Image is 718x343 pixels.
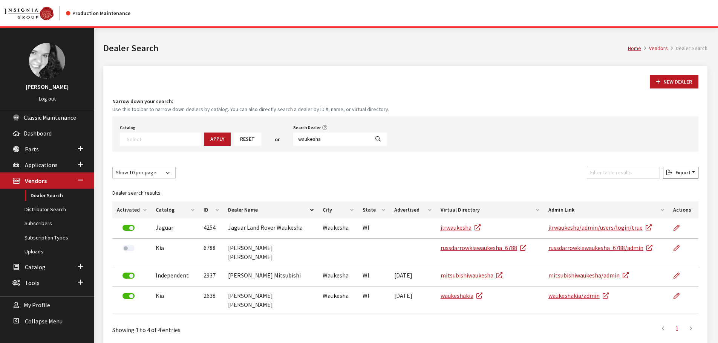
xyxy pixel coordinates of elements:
button: Reset [234,133,261,146]
label: Deactivate Dealer [122,273,135,279]
a: jlrwaukesha [441,224,481,231]
button: New Dealer [650,75,698,88]
span: My Profile [24,302,50,309]
button: Apply [204,133,231,146]
label: Search Dealer [293,124,321,131]
th: Actions [669,201,698,218]
a: russdarrowkiawaukesha_6788/admin [548,244,652,252]
th: ID: activate to sort column ascending [199,201,224,218]
textarea: Search [127,136,201,142]
td: WI [358,287,390,314]
a: Insignia Group logo [5,6,66,20]
a: jlrwaukesha/admin/users/login/true [548,224,652,231]
span: Applications [25,161,58,169]
button: Export [663,167,698,178]
td: WI [358,218,390,239]
a: Edit Dealer [673,266,686,285]
button: Search [369,133,387,146]
a: waukeshakia/admin [548,292,609,299]
span: Vendors [25,177,47,185]
td: Kia [151,287,199,314]
td: Waukesha [318,266,358,287]
td: 2638 [199,287,224,314]
td: [DATE] [390,287,436,314]
a: mitsubishiwaukesha [441,271,502,279]
td: Waukesha [318,218,358,239]
a: Home [628,45,641,52]
a: mitsubishiwaukesha/admin [548,271,629,279]
a: Edit Dealer [673,287,686,305]
td: Jaguar [151,218,199,239]
h4: Narrow down your search: [112,98,698,105]
span: Collapse Menu [25,317,63,325]
span: Dashboard [24,130,52,137]
th: Virtual Directory: activate to sort column ascending [436,201,544,218]
span: or [275,136,280,143]
label: Deactivate Dealer [122,293,135,299]
th: State: activate to sort column ascending [358,201,390,218]
img: Catalog Maintenance [5,7,54,20]
td: Waukesha [318,287,358,314]
td: [PERSON_NAME] [PERSON_NAME] [224,287,318,314]
label: Catalog [120,124,136,131]
a: Log out [39,95,56,102]
span: Parts [25,145,39,153]
img: Khrystal Dorton [29,43,65,79]
th: Advertised: activate to sort column ascending [390,201,436,218]
th: City: activate to sort column ascending [318,201,358,218]
td: [PERSON_NAME] Mitsubishi [224,266,318,287]
td: 4254 [199,218,224,239]
input: Filter table results [587,167,660,178]
a: Edit Dealer [673,239,686,258]
span: Catalog [25,263,46,271]
a: Edit Dealer [673,218,686,237]
a: 1 [670,321,684,336]
td: WI [358,266,390,287]
td: Kia [151,239,199,266]
td: 2937 [199,266,224,287]
label: Activate Dealer [122,245,135,251]
th: Admin Link: activate to sort column ascending [544,201,669,218]
td: [DATE] [390,266,436,287]
input: Search [293,133,369,146]
a: russdarrowkiawaukesha_6788 [441,244,526,252]
td: [PERSON_NAME] [PERSON_NAME] [224,239,318,266]
small: Use this toolbar to narrow down dealers by catalog. You can also directly search a dealer by ID #... [112,105,698,113]
th: Catalog: activate to sort column ascending [151,201,199,218]
td: Independent [151,266,199,287]
span: Select [120,133,201,146]
th: Dealer Name: activate to sort column descending [224,201,318,218]
h3: [PERSON_NAME] [8,82,87,91]
span: Tools [25,279,40,287]
a: waukeshakia [441,292,482,299]
th: Activated: activate to sort column ascending [112,201,151,218]
div: Production Maintenance [66,9,130,17]
li: Vendors [641,44,668,52]
div: Showing 1 to 4 of 4 entries [112,320,351,334]
caption: Dealer search results: [112,184,698,201]
label: Deactivate Dealer [122,225,135,231]
span: Classic Maintenance [24,114,76,121]
span: Export [672,169,690,176]
td: 6788 [199,239,224,266]
li: Dealer Search [668,44,707,52]
h1: Dealer Search [103,41,628,55]
td: Jaguar Land Rover Waukesha [224,218,318,239]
